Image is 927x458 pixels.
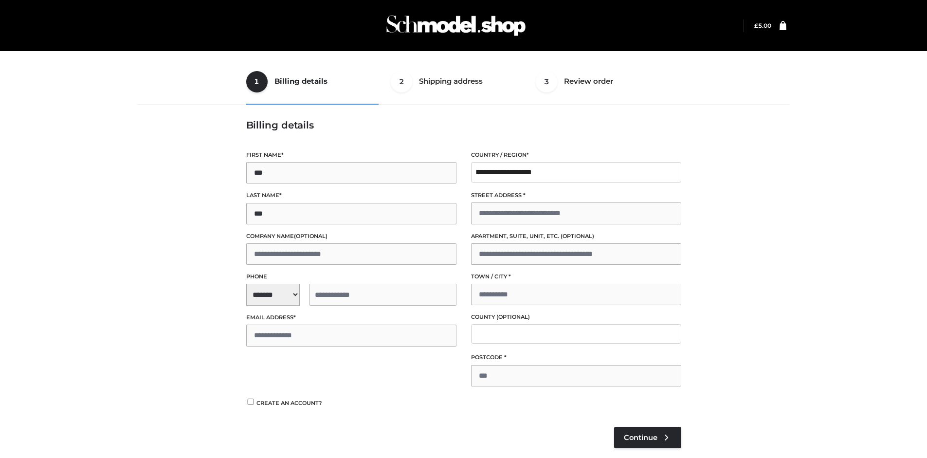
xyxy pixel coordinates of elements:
[614,427,681,448] a: Continue
[246,399,255,405] input: Create an account?
[754,22,771,29] bdi: 5.00
[383,6,529,45] img: Schmodel Admin 964
[294,233,327,239] span: (optional)
[471,353,681,362] label: Postcode
[754,22,771,29] a: £5.00
[246,313,456,322] label: Email address
[471,191,681,200] label: Street address
[246,272,456,281] label: Phone
[561,233,594,239] span: (optional)
[471,272,681,281] label: Town / City
[471,150,681,160] label: Country / Region
[256,400,322,406] span: Create an account?
[246,119,681,131] h3: Billing details
[624,433,657,442] span: Continue
[246,150,456,160] label: First name
[246,232,456,241] label: Company name
[471,312,681,322] label: County
[246,191,456,200] label: Last name
[754,22,758,29] span: £
[496,313,530,320] span: (optional)
[471,232,681,241] label: Apartment, suite, unit, etc.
